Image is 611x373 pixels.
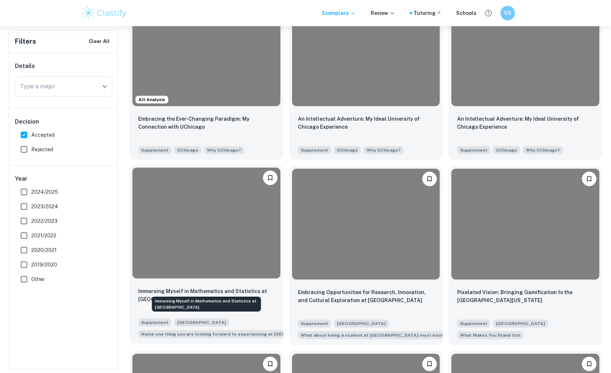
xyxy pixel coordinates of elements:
[504,9,512,17] h6: SS
[523,145,563,154] span: How does the University of Chicago, as you know it now, satisfy your desire for a particular kind...
[138,318,171,326] span: Supplement
[334,146,361,154] span: UChicago
[456,9,476,17] a: Schools
[493,320,548,328] span: [GEOGRAPHIC_DATA]
[87,36,112,47] button: Clear All
[15,62,112,71] h6: Details
[582,357,596,371] button: Bookmark
[81,6,128,20] img: Clastify logo
[152,297,261,312] div: Immersing Myself in Mathematics and Statistics at [GEOGRAPHIC_DATA]
[31,145,53,153] span: Rejected
[422,172,437,186] button: Bookmark
[482,7,495,19] button: Help and Feedback
[15,117,112,126] h6: Decision
[138,287,275,303] p: Immersing Myself in Mathematics and Statistics at Stanford
[31,261,57,269] span: 2019/2020
[136,96,168,103] span: AO Analysis
[364,145,404,154] span: How does the University of Chicago, as you know it now, satisfy your desire for a particular kind...
[204,145,244,154] span: How does the University of Chicago, as you know it now, satisfy your desire for a particular kind...
[15,36,36,47] h6: Filters
[298,330,464,339] span: What about being a student at Boston University most excites you?
[141,331,324,337] span: Name one thing you are looking forward to experiencing at [GEOGRAPHIC_DATA].
[457,320,490,328] span: Supplement
[31,131,55,139] span: Accepted
[31,232,56,240] span: 2021/2022
[322,9,356,17] p: Exemplars
[457,288,594,304] p: Pixelated Vision: Bringing Gamification to the University of California
[500,6,515,20] button: SS
[263,171,277,185] button: Bookmark
[31,246,57,254] span: 2020/2021
[263,357,277,371] button: Bookmark
[31,275,45,283] span: Other
[460,332,520,338] span: What Makes You Stand Out
[526,147,560,153] span: Why UChicago?
[15,175,112,183] h6: Year
[138,329,327,338] span: Name one thing you are looking forward to experiencing at Stanford.
[298,115,434,131] p: An Intellectual Adventure: My Ideal University of Chicago Experience
[371,9,395,17] p: Review
[448,166,602,345] a: BookmarkPixelated Vision: Bringing Gamification to the University of CaliforniaSupplement[GEOGRAP...
[31,202,58,210] span: 2023/2024
[174,146,201,154] span: UChicago
[31,188,58,196] span: 2024/2025
[367,147,401,153] span: Why UChicago?
[457,330,523,339] span: Beyond what has already been shared in your application, what do you believe makes you a strong c...
[100,81,110,92] button: Open
[289,166,443,345] a: BookmarkEmbracing Opportunities for Research, Innovation, and Cultural Exploration at Boston Univ...
[298,288,434,304] p: Embracing Opportunities for Research, Innovation, and Cultural Exploration at Boston University
[138,115,275,131] p: Embracing the Ever-Changing Paradigm: My Connection with UChicago
[301,332,461,338] span: What about being a student at [GEOGRAPHIC_DATA] most excites you?
[334,320,389,328] span: [GEOGRAPHIC_DATA]
[138,146,171,154] span: Supplement
[207,147,241,153] span: Why UChicago?
[129,166,283,345] a: BookmarkImmersing Myself in Mathematics and Statistics at StanfordSupplement[GEOGRAPHIC_DATA]Name...
[422,357,437,371] button: Bookmark
[457,115,594,131] p: An Intellectual Adventure: My Ideal University of Chicago Experience
[582,172,596,186] button: Bookmark
[414,9,442,17] a: Tutoring
[174,318,229,326] span: [GEOGRAPHIC_DATA]
[298,320,331,328] span: Supplement
[31,217,57,225] span: 2022/2023
[457,146,490,154] span: Supplement
[493,146,520,154] span: UChicago
[298,146,331,154] span: Supplement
